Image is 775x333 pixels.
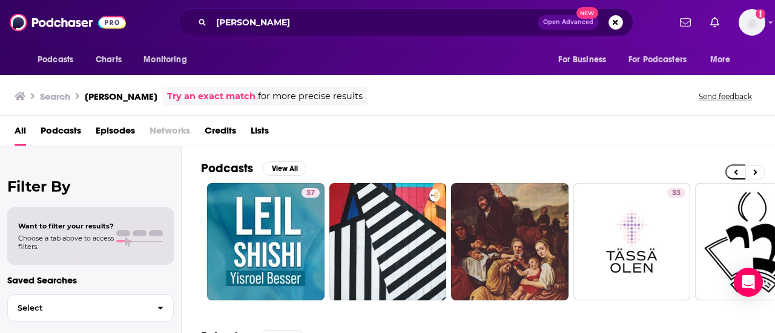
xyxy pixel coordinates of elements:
span: For Business [558,51,606,68]
span: Want to filter your results? [18,222,114,230]
a: 37 [207,183,325,300]
button: Open AdvancedNew [538,15,599,30]
span: More [710,51,731,68]
h2: Podcasts [201,161,253,176]
span: Podcasts [38,51,73,68]
span: Open Advanced [543,19,593,25]
a: Episodes [96,121,135,146]
span: Logged in as gabrielle.gantz [739,9,765,36]
button: View All [263,161,306,176]
h2: Filter By [7,178,174,195]
a: Try an exact match [167,89,256,103]
button: Show profile menu [739,9,765,36]
a: All [15,121,26,146]
a: Show notifications dropdown [675,12,696,33]
span: For Podcasters [628,51,687,68]
img: User Profile [739,9,765,36]
span: 33 [672,187,681,199]
p: Saved Searches [7,274,174,286]
span: for more precise results [258,89,363,103]
a: Lists [251,121,269,146]
svg: Add a profile image [756,9,765,19]
a: 33 [573,183,691,300]
span: Charts [96,51,122,68]
button: open menu [550,48,621,71]
button: open menu [135,48,202,71]
span: 37 [306,187,315,199]
a: Show notifications dropdown [705,12,724,33]
a: Charts [88,48,129,71]
button: open menu [621,48,704,71]
span: Select [8,304,148,312]
span: Monitoring [143,51,186,68]
input: Search podcasts, credits, & more... [211,13,538,32]
div: Open Intercom Messenger [734,268,763,297]
span: Choose a tab above to access filters. [18,234,114,251]
a: 37 [302,188,320,198]
span: New [576,7,598,19]
a: Podcasts [41,121,81,146]
button: Select [7,294,174,322]
a: Credits [205,121,236,146]
h3: [PERSON_NAME] [85,91,157,102]
button: Send feedback [695,91,756,102]
button: open menu [702,48,746,71]
span: Networks [150,121,190,146]
a: 33 [667,188,685,198]
div: Search podcasts, credits, & more... [178,8,633,36]
h3: Search [40,91,70,102]
a: PodcastsView All [201,161,306,176]
img: Podchaser - Follow, Share and Rate Podcasts [10,11,126,34]
button: open menu [29,48,89,71]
